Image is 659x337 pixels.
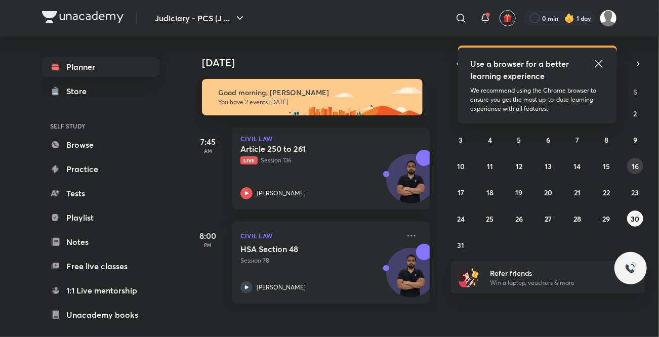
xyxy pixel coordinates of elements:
[42,159,159,179] a: Practice
[500,10,516,26] button: avatar
[627,184,643,200] button: August 23, 2025
[598,132,614,148] button: August 8, 2025
[569,210,585,227] button: August 28, 2025
[631,214,640,224] abbr: August 30, 2025
[188,230,228,242] h5: 8:00
[42,232,159,252] a: Notes
[42,280,159,301] a: 1:1 Live mentorship
[569,158,585,174] button: August 14, 2025
[545,214,552,224] abbr: August 27, 2025
[202,79,423,115] img: morning
[511,210,527,227] button: August 26, 2025
[627,158,643,174] button: August 16, 2025
[482,210,498,227] button: August 25, 2025
[511,158,527,174] button: August 12, 2025
[627,210,643,227] button: August 30, 2025
[545,161,552,171] abbr: August 13, 2025
[598,184,614,200] button: August 22, 2025
[633,135,637,145] abbr: August 9, 2025
[42,117,159,135] h6: SELF STUDY
[598,210,614,227] button: August 29, 2025
[459,135,463,145] abbr: August 3, 2025
[66,85,93,97] div: Store
[627,105,643,121] button: August 2, 2025
[482,132,498,148] button: August 4, 2025
[149,8,252,28] button: Judiciary - PCS (J ...
[575,135,579,145] abbr: August 7, 2025
[598,158,614,174] button: August 15, 2025
[604,135,608,145] abbr: August 8, 2025
[218,88,414,97] h6: Good morning, [PERSON_NAME]
[458,240,465,250] abbr: August 31, 2025
[515,214,523,224] abbr: August 26, 2025
[511,132,527,148] button: August 5, 2025
[600,10,617,27] img: Shivangee Singh
[488,135,492,145] abbr: August 4, 2025
[625,262,637,274] img: ttu
[240,256,399,265] p: Session 78
[453,210,469,227] button: August 24, 2025
[470,86,605,113] p: We recommend using the Chrome browser to ensure you get the most up-to-date learning experience w...
[490,278,614,287] p: Win a laptop, vouchers & more
[632,161,639,171] abbr: August 16, 2025
[564,13,574,23] img: streak
[240,244,366,254] h5: HSA Section 48
[540,184,556,200] button: August 20, 2025
[516,161,522,171] abbr: August 12, 2025
[453,132,469,148] button: August 3, 2025
[574,188,581,197] abbr: August 21, 2025
[257,189,306,198] p: [PERSON_NAME]
[188,242,228,248] p: PM
[573,214,581,224] abbr: August 28, 2025
[569,132,585,148] button: August 7, 2025
[540,132,556,148] button: August 6, 2025
[42,11,123,26] a: Company Logo
[42,81,159,101] a: Store
[487,161,493,171] abbr: August 11, 2025
[387,254,435,302] img: Avatar
[453,237,469,253] button: August 31, 2025
[602,214,610,224] abbr: August 29, 2025
[632,188,639,197] abbr: August 23, 2025
[516,188,523,197] abbr: August 19, 2025
[188,148,228,154] p: AM
[240,156,399,165] p: Session 136
[540,158,556,174] button: August 13, 2025
[457,214,465,224] abbr: August 24, 2025
[486,188,493,197] abbr: August 18, 2025
[240,230,399,242] p: Civil Law
[627,132,643,148] button: August 9, 2025
[42,135,159,155] a: Browse
[218,98,414,106] p: You have 2 events [DATE]
[453,158,469,174] button: August 10, 2025
[470,58,571,82] h5: Use a browser for a better learning experience
[42,207,159,228] a: Playlist
[633,87,637,97] abbr: Saturday
[540,210,556,227] button: August 27, 2025
[42,11,123,23] img: Company Logo
[188,136,228,148] h5: 7:45
[42,183,159,203] a: Tests
[482,184,498,200] button: August 18, 2025
[387,159,435,208] img: Avatar
[42,57,159,77] a: Planner
[240,156,258,164] span: Live
[603,188,610,197] abbr: August 22, 2025
[482,158,498,174] button: August 11, 2025
[517,135,521,145] abbr: August 5, 2025
[486,214,494,224] abbr: August 25, 2025
[453,184,469,200] button: August 17, 2025
[634,109,637,118] abbr: August 2, 2025
[573,161,581,171] abbr: August 14, 2025
[490,268,614,278] h6: Refer friends
[511,184,527,200] button: August 19, 2025
[569,184,585,200] button: August 21, 2025
[240,144,366,154] h5: Article 250 to 261
[458,188,464,197] abbr: August 17, 2025
[544,188,552,197] abbr: August 20, 2025
[257,283,306,292] p: [PERSON_NAME]
[603,161,610,171] abbr: August 15, 2025
[240,136,422,142] p: Civil Law
[503,14,512,23] img: avatar
[459,267,479,287] img: referral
